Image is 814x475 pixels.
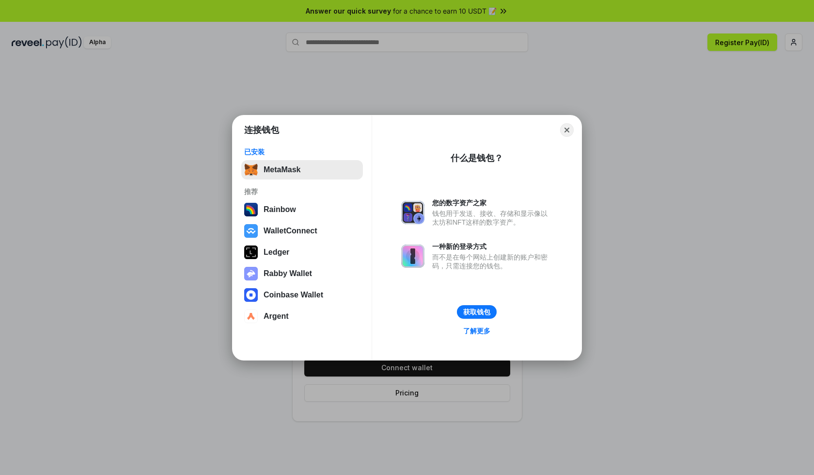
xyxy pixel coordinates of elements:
[241,307,363,326] button: Argent
[401,245,424,268] img: svg+xml,%3Csvg%20xmlns%3D%22http%3A%2F%2Fwww.w3.org%2F2000%2Fsvg%22%20fill%3D%22none%22%20viewBox...
[432,209,552,227] div: 钱包用于发送、接收、存储和显示像以太坊和NFT这样的数字资产。
[463,327,490,335] div: 了解更多
[244,147,360,156] div: 已安装
[451,152,503,164] div: 什么是钱包？
[264,165,300,174] div: MetaMask
[264,312,289,321] div: Argent
[241,264,363,283] button: Rabby Wallet
[432,242,552,251] div: 一种新的登录方式
[264,248,289,257] div: Ledger
[241,285,363,305] button: Coinbase Wallet
[264,291,323,299] div: Coinbase Wallet
[244,310,258,323] img: svg+xml,%3Csvg%20width%3D%2228%22%20height%3D%2228%22%20viewBox%3D%220%200%2028%2028%22%20fill%3D...
[560,123,574,137] button: Close
[244,124,279,136] h1: 连接钱包
[264,205,296,214] div: Rainbow
[244,267,258,280] img: svg+xml,%3Csvg%20xmlns%3D%22http%3A%2F%2Fwww.w3.org%2F2000%2Fsvg%22%20fill%3D%22none%22%20viewBox...
[241,221,363,241] button: WalletConnect
[241,160,363,180] button: MetaMask
[463,308,490,316] div: 获取钱包
[244,163,258,177] img: svg+xml,%3Csvg%20fill%3D%22none%22%20height%3D%2233%22%20viewBox%3D%220%200%2035%2033%22%20width%...
[244,203,258,216] img: svg+xml,%3Csvg%20width%3D%22120%22%20height%3D%22120%22%20viewBox%3D%220%200%20120%20120%22%20fil...
[244,224,258,238] img: svg+xml,%3Csvg%20width%3D%2228%22%20height%3D%2228%22%20viewBox%3D%220%200%2028%2028%22%20fill%3D...
[264,227,317,235] div: WalletConnect
[457,305,497,319] button: 获取钱包
[244,246,258,259] img: svg+xml,%3Csvg%20xmlns%3D%22http%3A%2F%2Fwww.w3.org%2F2000%2Fsvg%22%20width%3D%2228%22%20height%3...
[401,201,424,224] img: svg+xml,%3Csvg%20xmlns%3D%22http%3A%2F%2Fwww.w3.org%2F2000%2Fsvg%22%20fill%3D%22none%22%20viewBox...
[432,198,552,207] div: 您的数字资产之家
[241,200,363,219] button: Rainbow
[457,325,496,337] a: 了解更多
[241,243,363,262] button: Ledger
[264,269,312,278] div: Rabby Wallet
[432,253,552,270] div: 而不是在每个网站上创建新的账户和密码，只需连接您的钱包。
[244,288,258,302] img: svg+xml,%3Csvg%20width%3D%2228%22%20height%3D%2228%22%20viewBox%3D%220%200%2028%2028%22%20fill%3D...
[244,187,360,196] div: 推荐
